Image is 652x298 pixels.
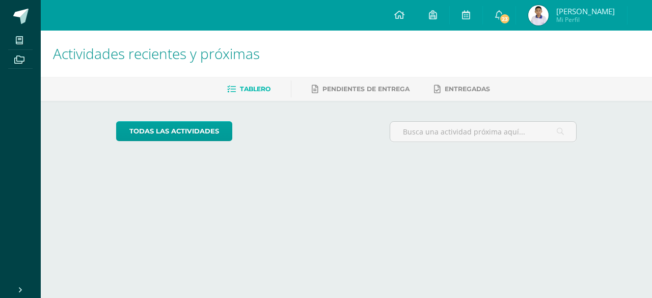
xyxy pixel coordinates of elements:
a: Entregadas [434,81,490,97]
input: Busca una actividad próxima aquí... [390,122,577,142]
span: Tablero [240,85,270,93]
span: 23 [499,13,510,24]
img: f744530e5b744501f7e437652c11f14e.png [528,5,549,25]
a: Pendientes de entrega [312,81,410,97]
a: Tablero [227,81,270,97]
span: Actividades recientes y próximas [53,44,260,63]
span: [PERSON_NAME] [556,6,615,16]
span: Mi Perfil [556,15,615,24]
a: todas las Actividades [116,121,232,141]
span: Entregadas [445,85,490,93]
span: Pendientes de entrega [322,85,410,93]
